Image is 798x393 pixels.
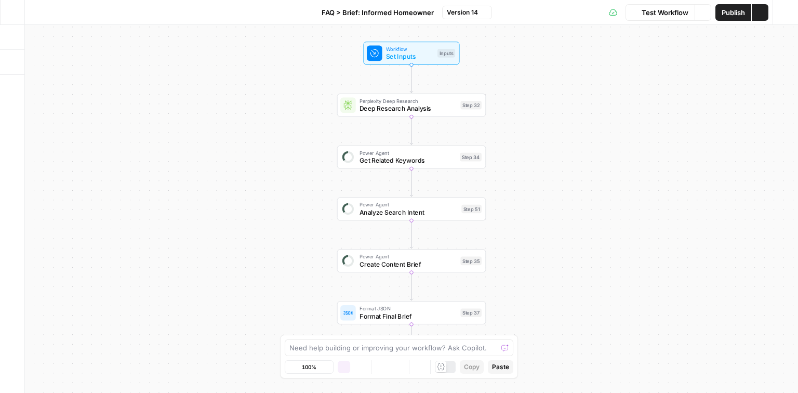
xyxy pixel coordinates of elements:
span: Paste [492,362,509,372]
span: Get Related Keywords [360,155,456,165]
button: Version 14 [442,6,492,19]
div: WorkflowSet InputsInputs [337,42,486,64]
span: Analyze Search Intent [360,207,458,217]
g: Edge from step_32 to step_34 [410,116,413,145]
div: Perplexity Deep ResearchDeep Research AnalysisStep 32 [337,94,486,116]
span: Test Workflow [642,7,688,18]
button: Paste [488,360,513,374]
span: Deep Research Analysis [360,103,457,113]
button: FAQ > Brief: Informed Homeowner [306,4,440,21]
g: Edge from step_35 to step_37 [410,272,413,300]
span: Power Agent [360,201,458,208]
span: Copy [464,362,480,372]
div: Step 37 [460,308,482,317]
g: Edge from start to step_32 [410,64,413,93]
div: Step 35 [460,257,482,266]
div: Step 51 [461,205,482,214]
span: Publish [722,7,745,18]
g: Edge from step_34 to step_51 [410,168,413,197]
g: Edge from step_51 to step_35 [410,220,413,248]
div: Power AgentAnalyze Search IntentStep 51 [337,198,486,220]
span: Format Final Brief [360,311,457,321]
div: Format JSONFormat Final BriefStep 37 [337,302,486,324]
div: Power AgentGet Related KeywordsStep 34 [337,146,486,168]
span: Power Agent [360,253,457,260]
div: Inputs [437,49,455,58]
div: Step 34 [460,153,482,162]
span: Set Inputs [386,52,434,61]
span: Version 14 [447,8,478,17]
button: Publish [715,4,751,21]
div: Step 32 [460,101,482,110]
span: Workflow [386,45,434,53]
button: Copy [460,360,484,374]
span: Perplexity Deep Research [360,97,457,105]
span: FAQ > Brief: Informed Homeowner [322,7,434,18]
span: Create Content Brief [360,259,457,269]
span: Power Agent [360,149,456,156]
button: Test Workflow [626,4,695,21]
span: 100% [302,363,316,371]
div: Power AgentCreate Content BriefStep 35 [337,250,486,272]
span: Format JSON [360,305,457,312]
